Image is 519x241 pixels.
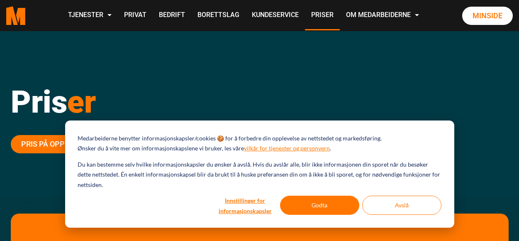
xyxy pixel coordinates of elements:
a: Bedrift [153,1,191,30]
a: Priser [305,1,340,30]
a: Om Medarbeiderne [340,1,425,30]
a: vilkår for tjenester og personvern [244,143,330,154]
button: Innstillinger for informasjonskapsler [213,196,277,215]
h1: Pris [11,83,509,120]
a: Pris på oppdrag (Bedrift) [11,135,130,153]
a: Borettslag [191,1,246,30]
a: Kundeservice [246,1,305,30]
button: Godta [280,196,359,215]
a: Minside [462,7,513,25]
p: Ønsker du å vite mer om informasjonskapslene vi bruker, les våre . [78,143,331,154]
span: er [67,84,96,120]
div: Cookie banner [65,120,454,228]
p: Medarbeiderne benytter informasjonskapsler/cookies 🍪 for å forbedre din opplevelse av nettstedet ... [78,133,382,144]
a: Privat [118,1,153,30]
button: Avslå [362,196,441,215]
a: Tjenester [62,1,118,30]
p: Du kan bestemme selv hvilke informasjonskapsler du ønsker å avslå. Hvis du avslår alle, blir ikke... [78,160,441,190]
